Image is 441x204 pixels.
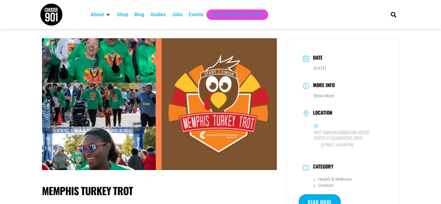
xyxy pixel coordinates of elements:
[91,11,104,18] a: About
[189,11,203,18] a: Events
[42,185,277,197] h1: Memphis Turkey Trot
[314,142,382,148] span: [STREET_ADDRESS]
[88,9,380,20] nav: Main nav
[310,81,335,90] h3: More Info
[213,11,262,18] a: Get Choose901 Emails
[310,164,334,171] h3: Category
[314,183,334,188] a: Outdoor
[314,66,326,71] span: [DATE]
[117,11,128,18] a: Shop
[310,54,322,63] h3: Date
[134,11,144,18] a: Blog
[314,130,382,141] h6: First Horizon Foundation Visitor Center at [GEOGRAPHIC_DATA]
[310,110,332,117] h3: Location
[314,93,334,98] a: Read More
[389,9,399,20] div: Search
[88,9,114,20] div: About
[172,11,183,18] a: Jobs
[150,11,166,18] a: Guides
[314,177,352,182] a: Health & Wellness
